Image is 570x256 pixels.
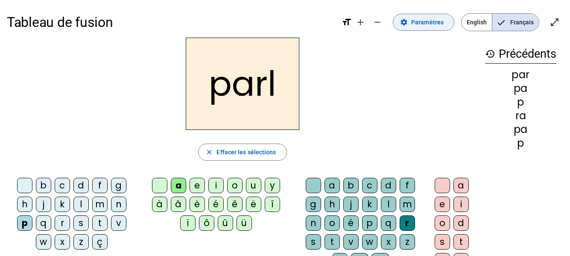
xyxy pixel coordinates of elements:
div: p [362,215,377,231]
div: pa [485,124,556,135]
div: w [36,234,51,250]
span: Français [492,14,539,31]
div: e [190,178,205,193]
div: c [362,178,377,193]
div: x [381,234,396,250]
div: é [343,215,359,231]
div: ë [246,197,261,212]
div: d [381,178,396,193]
div: i [208,178,224,193]
div: z [400,234,415,250]
mat-icon: history [485,49,495,59]
div: s [73,215,89,231]
div: î [265,197,280,212]
div: r [55,215,70,231]
div: k [55,197,70,212]
div: ra [485,111,556,121]
span: Effacer les sélections [216,147,276,157]
div: è [190,197,205,212]
div: q [36,215,51,231]
div: q [381,215,396,231]
div: r [400,215,415,231]
div: u [246,178,261,193]
h3: Précédents [485,44,556,64]
div: pa [485,83,556,94]
div: ê [227,197,243,212]
div: ü [237,215,252,231]
button: Diminuer la taille de la police [369,14,386,31]
div: ï [180,215,196,231]
mat-icon: settings [400,18,408,26]
div: g [111,178,126,193]
div: i [453,197,469,212]
div: t [92,215,108,231]
div: p [17,215,32,231]
div: a [453,178,469,193]
mat-icon: remove [372,17,383,27]
div: par [485,70,556,80]
div: o [324,215,340,231]
div: t [324,234,340,250]
div: w [362,234,377,250]
div: o [227,178,243,193]
div: b [36,178,51,193]
mat-button-toggle-group: Language selection [461,13,539,31]
div: ô [199,215,214,231]
button: Paramètres [393,14,454,31]
button: Entrer en plein écran [546,14,563,31]
div: d [73,178,89,193]
div: e [435,197,450,212]
div: f [92,178,108,193]
div: û [218,215,233,231]
div: l [381,197,396,212]
div: g [306,197,321,212]
div: h [17,197,32,212]
div: n [111,197,126,212]
mat-icon: open_in_full [550,17,560,27]
div: m [400,197,415,212]
div: y [265,178,280,193]
div: h [324,197,340,212]
div: j [36,197,51,212]
h1: Tableau de fusion [7,9,335,36]
div: z [73,234,89,250]
div: m [92,197,108,212]
div: a [171,178,186,193]
mat-icon: add [355,17,365,27]
div: v [111,215,126,231]
div: f [400,178,415,193]
div: o [435,215,450,231]
div: ç [92,234,108,250]
div: b [343,178,359,193]
div: s [435,234,450,250]
h2: parl [186,38,299,130]
div: p [485,97,556,107]
div: j [343,197,359,212]
div: à [152,197,167,212]
div: v [343,234,359,250]
div: é [208,197,224,212]
button: Augmenter la taille de la police [352,14,369,31]
div: p [485,138,556,148]
div: k [362,197,377,212]
div: c [55,178,70,193]
div: d [453,215,469,231]
button: Effacer les sélections [198,144,286,161]
span: English [462,14,492,31]
div: a [324,178,340,193]
mat-icon: format_size [342,17,352,27]
span: Paramètres [411,17,444,27]
div: s [306,234,321,250]
mat-icon: close [205,148,213,156]
div: n [306,215,321,231]
div: x [55,234,70,250]
div: l [73,197,89,212]
div: â [171,197,186,212]
div: t [453,234,469,250]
